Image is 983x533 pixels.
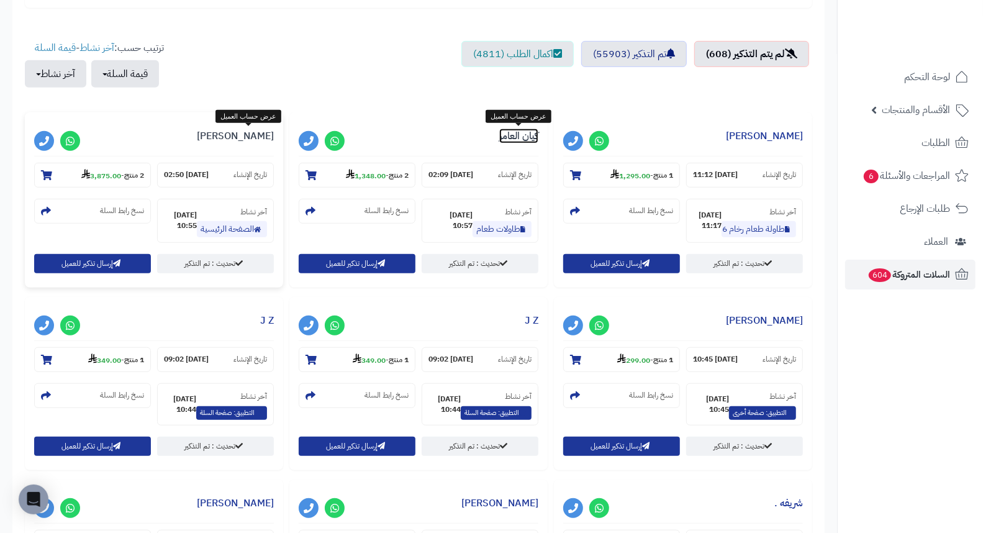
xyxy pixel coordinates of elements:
span: العملاء [924,233,948,250]
section: 2 منتج-1,348.00 [299,163,415,188]
strong: [DATE] 10:44 [428,394,461,415]
small: آخر نشاط [769,206,796,217]
a: [PERSON_NAME] [726,129,803,143]
strong: [DATE] 10:45 [693,354,738,365]
section: 2 منتج-3,875.00 [34,163,151,188]
a: العملاء [845,227,976,257]
a: [PERSON_NAME] [197,496,274,511]
a: الطلبات [845,128,976,158]
section: 1 منتج-349.00 [299,347,415,372]
a: [PERSON_NAME] [197,129,274,143]
strong: 1,295.00 [610,170,650,181]
a: تحديث : تم التذكير [157,254,274,273]
span: الطلبات [922,134,950,152]
span: طلبات الإرجاع [900,200,950,217]
a: طلبات الإرجاع [845,194,976,224]
small: - [617,353,673,366]
small: نسخ رابط السلة [629,206,673,216]
span: المراجعات والأسئلة [863,167,950,184]
strong: [DATE] 11:12 [693,170,738,180]
button: إرسال تذكير للعميل [34,254,151,273]
small: آخر نشاط [505,391,532,402]
a: J Z [525,313,538,328]
a: لوحة التحكم [845,62,976,92]
small: تاريخ الإنشاء [763,354,796,365]
strong: 1 منتج [124,355,144,366]
section: نسخ رابط السلة [34,199,151,224]
strong: 2 منتج [389,170,409,181]
small: نسخ رابط السلة [365,206,409,216]
span: التطبيق: صفحة السلة [196,406,267,420]
strong: 349.00 [353,355,386,366]
span: التطبيق: صفحة أخرى [729,406,796,420]
small: آخر نشاط [769,391,796,402]
span: 604 [869,268,891,282]
button: إرسال تذكير للعميل [34,437,151,456]
small: تاريخ الإنشاء [233,354,267,365]
small: - [346,169,409,181]
strong: 299.00 [617,355,650,366]
a: المراجعات والأسئلة6 [845,161,976,191]
strong: [DATE] 09:02 [164,354,209,365]
section: نسخ رابط السلة [563,383,680,408]
strong: [DATE] 11:17 [693,210,722,231]
small: تاريخ الإنشاء [498,354,532,365]
a: طاولات طعام [473,221,532,237]
a: تم التذكير (55903) [581,41,687,67]
strong: [DATE] 09:02 [428,354,473,365]
a: لم يتم التذكير (608) [694,41,809,67]
span: التطبيق: صفحة السلة [461,406,532,420]
button: إرسال تذكير للعميل [299,254,415,273]
a: تحديث : تم التذكير [686,254,803,273]
a: [PERSON_NAME] [726,313,803,328]
img: logo-2.png [899,34,971,60]
small: نسخ رابط السلة [629,390,673,401]
a: الصفحة الرئيسية [197,221,267,237]
strong: [DATE] 10:45 [693,394,729,415]
section: 1 منتج-1,295.00 [563,163,680,188]
strong: 1,348.00 [346,170,386,181]
small: تاريخ الإنشاء [763,170,796,180]
a: اكمال الطلب (4811) [461,41,574,67]
a: آخر نشاط [79,40,114,55]
button: آخر نشاط [25,60,86,88]
strong: [DATE] 02:09 [428,170,473,180]
small: آخر نشاط [240,391,267,402]
span: الأقسام والمنتجات [882,101,950,119]
span: السلات المتروكة [867,266,950,283]
small: تاريخ الإنشاء [498,170,532,180]
small: نسخ رابط السلة [365,390,409,401]
small: - [353,353,409,366]
small: آخر نشاط [240,206,267,217]
small: نسخ رابط السلة [100,206,144,216]
section: 1 منتج-299.00 [563,347,680,372]
a: [PERSON_NAME] [461,496,538,511]
strong: 349.00 [88,355,121,366]
ul: ترتيب حسب: - [25,41,164,88]
a: تحديث : تم التذكير [157,437,274,456]
section: نسخ رابط السلة [299,199,415,224]
section: نسخ رابط السلة [563,199,680,224]
a: قيمة السلة [35,40,76,55]
strong: 1 منتج [389,355,409,366]
a: شريفه . [774,496,803,511]
small: تاريخ الإنشاء [233,170,267,180]
small: - [610,169,673,181]
strong: 1 منتج [653,170,673,181]
section: 1 منتج-349.00 [34,347,151,372]
div: عرض حساب العميل [215,110,281,124]
a: السلات المتروكة604 [845,260,976,289]
div: Open Intercom Messenger [19,485,48,514]
span: لوحة التحكم [904,68,950,86]
a: طاولة طعام رخام 6 كراسي بأرجل معدنية [722,221,796,237]
strong: [DATE] 10:55 [164,210,197,231]
a: J Z [260,313,274,328]
a: تحديث : تم التذكير [422,437,538,456]
strong: [DATE] 10:44 [164,394,196,415]
button: إرسال تذكير للعميل [299,437,415,456]
a: تحديث : تم التذكير [686,437,803,456]
a: كيان العامر [499,129,538,143]
strong: [DATE] 10:57 [428,210,473,231]
span: 6 [864,170,879,183]
section: نسخ رابط السلة [299,383,415,408]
